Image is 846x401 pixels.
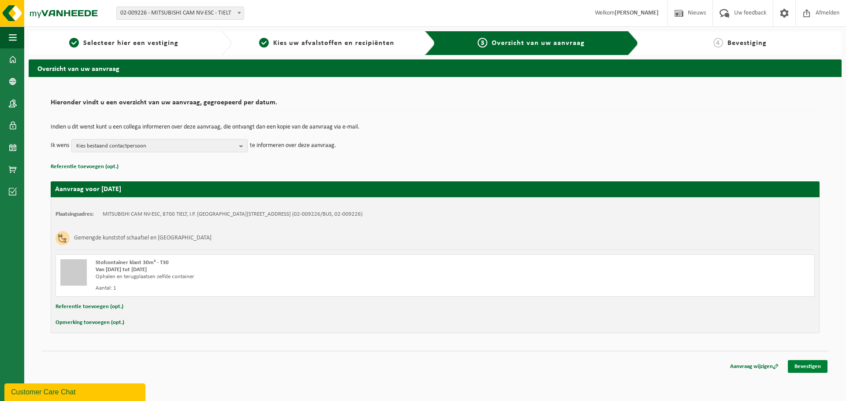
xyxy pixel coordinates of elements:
[71,139,248,152] button: Kies bestaand contactpersoon
[117,7,244,19] span: 02-009226 - MITSUBISHI CAM NV-ESC - TIELT
[96,273,471,280] div: Ophalen en terugplaatsen zelfde container
[55,186,121,193] strong: Aanvraag voor [DATE]
[492,40,585,47] span: Overzicht van uw aanvraag
[51,161,119,173] button: Referentie toevoegen (opt.)
[33,38,214,48] a: 1Selecteer hier een vestiging
[236,38,417,48] a: 2Kies uw afvalstoffen en recipiënten
[103,211,363,218] td: MITSUBISHI CAM NV-ESC, 8700 TIELT, I.P. [GEOGRAPHIC_DATA][STREET_ADDRESS] (02-009226/BUS, 02-009226)
[724,360,785,373] a: Aanvraag wijzigen
[273,40,394,47] span: Kies uw afvalstoffen en recipiënten
[74,231,211,245] h3: Gemengde kunststof schaafsel en [GEOGRAPHIC_DATA]
[51,99,820,111] h2: Hieronder vindt u een overzicht van uw aanvraag, gegroepeerd per datum.
[51,124,820,130] p: Indien u dit wenst kunt u een collega informeren over deze aanvraag, die ontvangt dan een kopie v...
[83,40,178,47] span: Selecteer hier een vestiging
[96,285,471,292] div: Aantal: 1
[713,38,723,48] span: 4
[76,140,236,153] span: Kies bestaand contactpersoon
[56,301,123,313] button: Referentie toevoegen (opt.)
[4,382,147,401] iframe: chat widget
[69,38,79,48] span: 1
[56,317,124,328] button: Opmerking toevoegen (opt.)
[788,360,827,373] a: Bevestigen
[250,139,336,152] p: te informeren over deze aanvraag.
[96,267,147,272] strong: Van [DATE] tot [DATE]
[96,260,169,265] span: Stofcontainer klant 30m³ - T30
[116,7,244,20] span: 02-009226 - MITSUBISHI CAM NV-ESC - TIELT
[51,139,69,152] p: Ik wens
[727,40,767,47] span: Bevestiging
[478,38,487,48] span: 3
[29,59,842,77] h2: Overzicht van uw aanvraag
[56,211,94,217] strong: Plaatsingsadres:
[615,10,659,16] strong: [PERSON_NAME]
[259,38,269,48] span: 2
